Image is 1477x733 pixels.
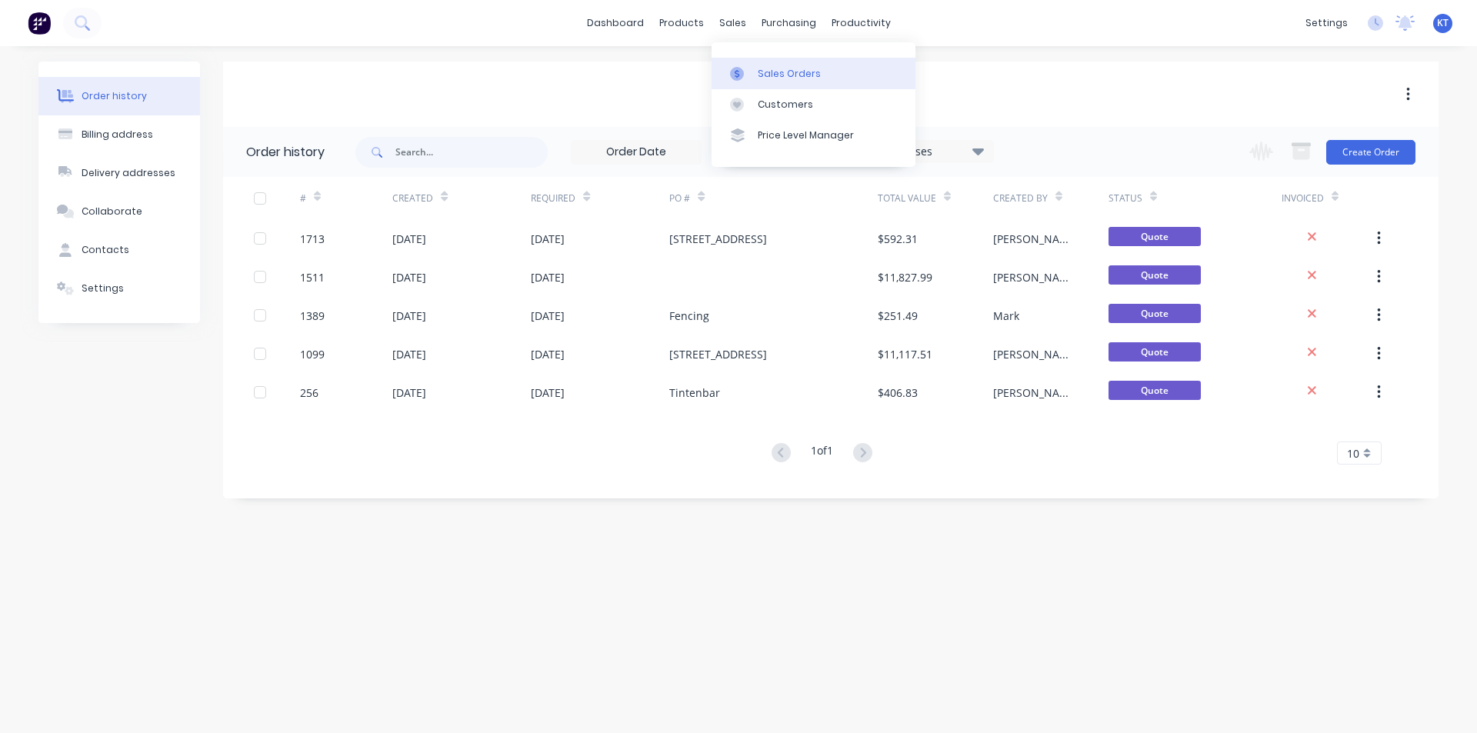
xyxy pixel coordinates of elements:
[246,143,325,162] div: Order history
[531,177,669,219] div: Required
[392,269,426,285] div: [DATE]
[300,177,392,219] div: #
[300,231,325,247] div: 1713
[993,231,1078,247] div: [PERSON_NAME]
[712,120,915,151] a: Price Level Manager
[300,269,325,285] div: 1511
[82,166,175,180] div: Delivery addresses
[572,141,701,164] input: Order Date
[754,12,824,35] div: purchasing
[531,308,565,324] div: [DATE]
[811,442,833,465] div: 1 of 1
[1347,445,1359,461] span: 10
[579,12,652,35] a: dashboard
[38,154,200,192] button: Delivery addresses
[1282,192,1324,205] div: Invoiced
[758,128,854,142] div: Price Level Manager
[1109,177,1282,219] div: Status
[82,282,124,295] div: Settings
[531,346,565,362] div: [DATE]
[300,308,325,324] div: 1389
[300,346,325,362] div: 1099
[1109,192,1142,205] div: Status
[993,192,1048,205] div: Created By
[531,231,565,247] div: [DATE]
[993,308,1019,324] div: Mark
[1109,304,1201,323] span: Quote
[82,205,142,218] div: Collaborate
[82,89,147,103] div: Order history
[652,12,712,35] div: products
[531,192,575,205] div: Required
[531,269,565,285] div: [DATE]
[28,12,51,35] img: Factory
[395,137,548,168] input: Search...
[712,89,915,120] a: Customers
[878,269,932,285] div: $11,827.99
[82,128,153,142] div: Billing address
[824,12,899,35] div: productivity
[758,98,813,112] div: Customers
[878,346,932,362] div: $11,117.51
[1109,381,1201,400] span: Quote
[38,231,200,269] button: Contacts
[38,115,200,154] button: Billing address
[878,308,918,324] div: $251.49
[993,177,1109,219] div: Created By
[38,192,200,231] button: Collaborate
[712,12,754,35] div: sales
[669,231,767,247] div: [STREET_ADDRESS]
[82,243,129,257] div: Contacts
[669,346,767,362] div: [STREET_ADDRESS]
[300,385,318,401] div: 256
[38,77,200,115] button: Order history
[1298,12,1355,35] div: settings
[669,308,709,324] div: Fencing
[392,385,426,401] div: [DATE]
[712,58,915,88] a: Sales Orders
[669,192,690,205] div: PO #
[878,231,918,247] div: $592.31
[878,192,936,205] div: Total Value
[392,192,433,205] div: Created
[993,346,1078,362] div: [PERSON_NAME]
[864,143,993,160] div: 18 Statuses
[38,269,200,308] button: Settings
[758,67,821,81] div: Sales Orders
[878,385,918,401] div: $406.83
[993,269,1078,285] div: [PERSON_NAME]
[1282,177,1374,219] div: Invoiced
[1326,140,1415,165] button: Create Order
[669,177,877,219] div: PO #
[392,308,426,324] div: [DATE]
[1109,227,1201,246] span: Quote
[993,385,1078,401] div: [PERSON_NAME]
[878,177,993,219] div: Total Value
[392,231,426,247] div: [DATE]
[669,385,720,401] div: Tintenbar
[531,385,565,401] div: [DATE]
[1109,265,1201,285] span: Quote
[392,346,426,362] div: [DATE]
[1109,342,1201,362] span: Quote
[392,177,531,219] div: Created
[300,192,306,205] div: #
[1437,16,1449,30] span: KT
